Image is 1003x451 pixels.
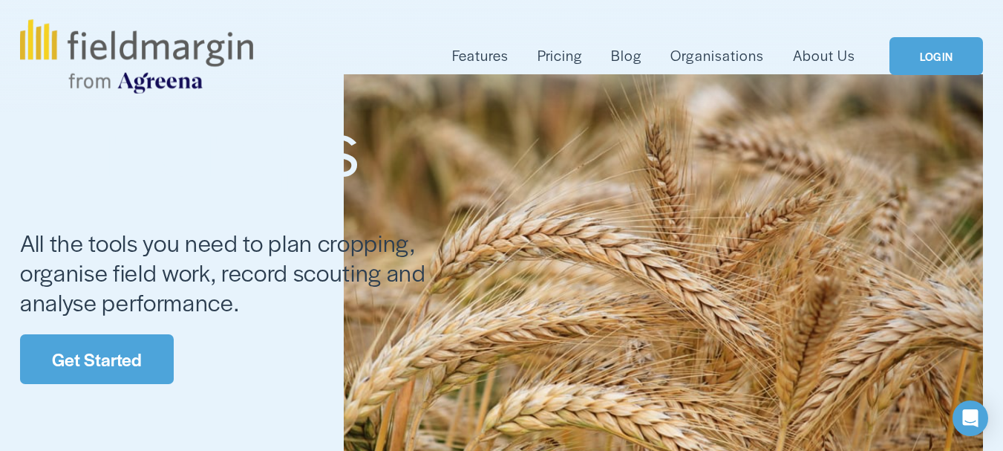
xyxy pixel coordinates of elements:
[889,37,983,75] a: LOGIN
[538,44,582,68] a: Pricing
[452,45,509,66] span: Features
[20,19,253,94] img: fieldmargin.com
[20,334,174,384] a: Get Started
[452,44,509,68] a: folder dropdown
[20,226,431,318] span: All the tools you need to plan cropping, organise field work, record scouting and analyse perform...
[670,44,763,68] a: Organisations
[793,44,855,68] a: About Us
[611,44,641,68] a: Blog
[20,86,362,200] span: For Crops
[953,400,988,436] div: Open Intercom Messenger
